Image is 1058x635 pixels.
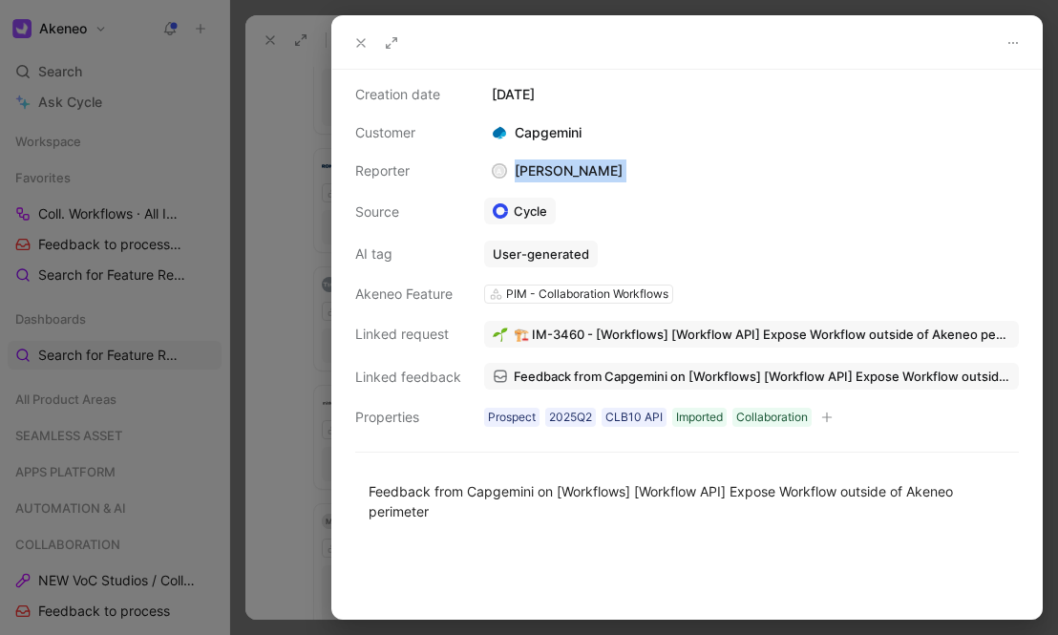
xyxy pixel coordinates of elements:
[492,125,507,140] img: logo
[488,408,536,427] div: Prospect
[355,201,461,223] div: Source
[355,121,461,144] div: Customer
[484,159,630,182] div: [PERSON_NAME]
[355,323,461,346] div: Linked request
[484,121,589,144] div: Capgemini
[506,285,668,304] div: PIM - Collaboration Workflows
[514,326,1010,343] span: 🏗️ IM-3460 - [Workflows] [Workflow API] Expose Workflow outside of Akeneo perimeter
[549,408,592,427] div: 2025Q2
[355,243,461,265] div: AI tag
[484,363,1019,390] a: Feedback from Capgemini on [Workflows] [Workflow API] Expose Workflow outside of Akeneo perimeter
[736,408,808,427] div: Collaboration
[484,321,1019,348] button: 🌱🏗️ IM-3460 - [Workflows] [Workflow API] Expose Workflow outside of Akeneo perimeter
[605,408,663,427] div: CLB10 API
[355,406,461,429] div: Properties
[355,159,461,182] div: Reporter
[484,198,556,224] a: Cycle
[514,368,1010,385] span: Feedback from Capgemini on [Workflows] [Workflow API] Expose Workflow outside of Akeneo perimeter
[355,283,461,306] div: Akeneo Feature
[369,481,1005,521] div: Feedback from Capgemini on [Workflows] [Workflow API] Expose Workflow outside of Akeneo perimeter
[676,408,723,427] div: Imported
[493,327,508,342] img: 🌱
[355,366,461,389] div: Linked feedback
[484,83,1019,106] div: [DATE]
[493,245,589,263] div: User-generated
[494,165,506,178] div: A
[355,83,461,106] div: Creation date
